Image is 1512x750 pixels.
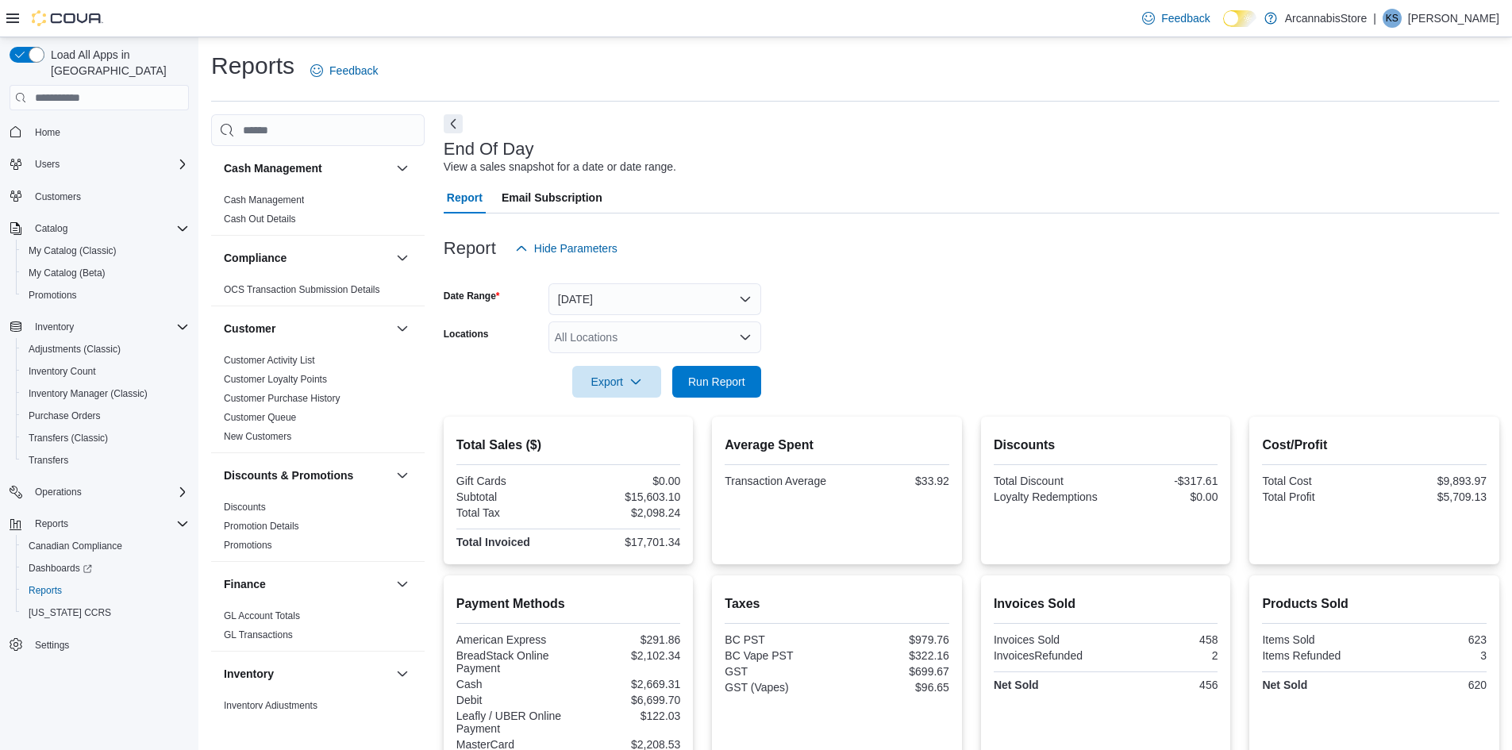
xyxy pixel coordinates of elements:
[994,475,1102,487] div: Total Discount
[29,155,66,174] button: Users
[224,412,296,423] a: Customer Queue
[456,436,681,455] h2: Total Sales ($)
[444,290,500,302] label: Date Range
[994,436,1218,455] h2: Discounts
[29,636,75,655] a: Settings
[571,710,680,722] div: $122.03
[29,219,74,238] button: Catalog
[582,366,652,398] span: Export
[16,557,195,579] a: Dashboards
[35,517,68,530] span: Reports
[224,467,353,483] h3: Discounts & Promotions
[571,694,680,706] div: $6,699.70
[211,280,425,306] div: Compliance
[224,576,390,592] button: Finance
[22,286,189,305] span: Promotions
[841,665,949,678] div: $699.67
[29,454,68,467] span: Transfers
[224,540,272,551] a: Promotions
[29,410,101,422] span: Purchase Orders
[22,406,189,425] span: Purchase Orders
[16,262,195,284] button: My Catalog (Beta)
[444,114,463,133] button: Next
[44,47,189,79] span: Load All Apps in [GEOGRAPHIC_DATA]
[1262,436,1487,455] h2: Cost/Profit
[224,666,390,682] button: Inventory
[29,635,189,655] span: Settings
[22,581,189,600] span: Reports
[224,610,300,621] a: GL Account Totals
[571,506,680,519] div: $2,098.24
[22,559,189,578] span: Dashboards
[29,365,96,378] span: Inventory Count
[456,594,681,613] h2: Payment Methods
[16,240,195,262] button: My Catalog (Classic)
[224,520,299,533] span: Promotion Details
[22,451,189,470] span: Transfers
[224,501,266,513] span: Discounts
[3,217,195,240] button: Catalog
[3,153,195,175] button: Users
[509,233,624,264] button: Hide Parameters
[456,490,565,503] div: Subtotal
[16,579,195,602] button: Reports
[22,603,189,622] span: Washington CCRS
[1378,679,1487,691] div: 620
[456,475,565,487] div: Gift Cards
[224,160,322,176] h3: Cash Management
[1223,27,1224,28] span: Dark Mode
[22,406,107,425] a: Purchase Orders
[1109,475,1218,487] div: -$317.61
[502,182,602,213] span: Email Subscription
[22,429,114,448] a: Transfers (Classic)
[22,451,75,470] a: Transfers
[444,140,534,159] h3: End Of Day
[1378,649,1487,662] div: 3
[224,629,293,640] a: GL Transactions
[725,681,833,694] div: GST (Vapes)
[571,678,680,690] div: $2,669.31
[224,283,380,296] span: OCS Transaction Submission Details
[35,639,69,652] span: Settings
[22,263,189,283] span: My Catalog (Beta)
[22,603,117,622] a: [US_STATE] CCRS
[1136,2,1216,34] a: Feedback
[224,355,315,366] a: Customer Activity List
[16,449,195,471] button: Transfers
[32,10,103,26] img: Cova
[29,155,189,174] span: Users
[29,343,121,356] span: Adjustments (Classic)
[29,483,189,502] span: Operations
[1161,10,1210,26] span: Feedback
[1378,633,1487,646] div: 623
[841,649,949,662] div: $322.16
[224,467,390,483] button: Discounts & Promotions
[22,362,189,381] span: Inventory Count
[22,241,189,260] span: My Catalog (Classic)
[224,502,266,513] a: Discounts
[224,213,296,225] a: Cash Out Details
[22,537,129,556] a: Canadian Compliance
[224,666,274,682] h3: Inventory
[725,594,949,613] h2: Taxes
[29,584,62,597] span: Reports
[672,366,761,398] button: Run Report
[16,602,195,624] button: [US_STATE] CCRS
[224,160,390,176] button: Cash Management
[224,521,299,532] a: Promotion Details
[3,481,195,503] button: Operations
[994,490,1102,503] div: Loyalty Redemptions
[224,373,327,386] span: Customer Loyalty Points
[22,429,189,448] span: Transfers (Classic)
[1109,490,1218,503] div: $0.00
[224,610,300,622] span: GL Account Totals
[994,649,1102,662] div: InvoicesRefunded
[571,490,680,503] div: $15,603.10
[16,427,195,449] button: Transfers (Classic)
[22,241,123,260] a: My Catalog (Classic)
[224,284,380,295] a: OCS Transaction Submission Details
[22,559,98,578] a: Dashboards
[994,633,1102,646] div: Invoices Sold
[456,694,565,706] div: Debit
